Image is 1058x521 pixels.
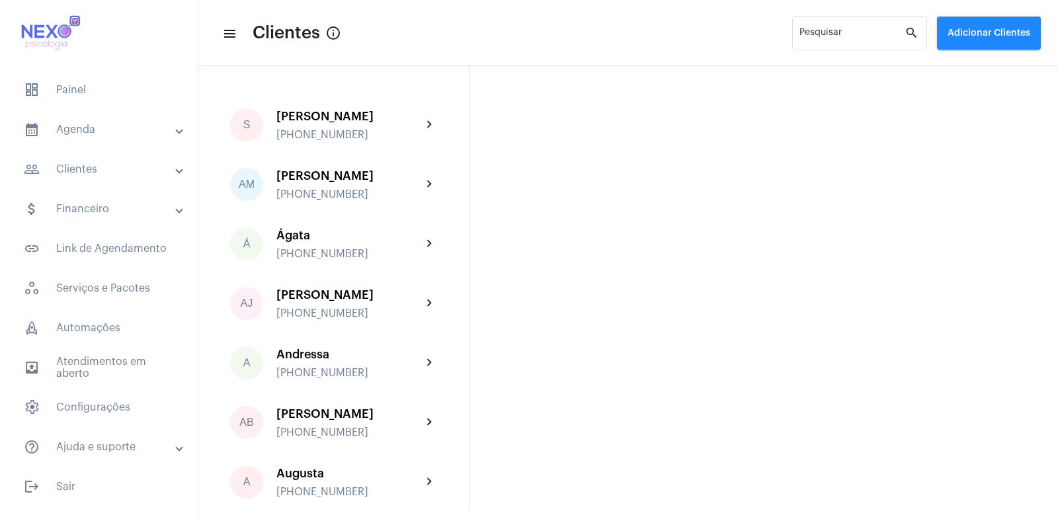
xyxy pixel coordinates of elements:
div: [PERSON_NAME] [276,169,422,182]
mat-panel-title: Financeiro [24,201,177,217]
mat-icon: sidenav icon [24,201,40,217]
span: Serviços e Pacotes [13,272,184,304]
span: Automações [13,312,184,344]
span: Configurações [13,391,184,423]
span: Link de Agendamento [13,233,184,264]
div: [PERSON_NAME] [276,407,422,421]
div: [PHONE_NUMBER] [276,367,422,379]
div: [PHONE_NUMBER] [276,426,422,438]
mat-icon: sidenav icon [24,439,40,455]
mat-icon: sidenav icon [24,241,40,257]
mat-expansion-panel-header: sidenav iconFinanceiro [8,193,198,225]
div: A [230,346,263,380]
div: [PHONE_NUMBER] [276,307,422,319]
div: Ágata [276,229,422,242]
mat-expansion-panel-header: sidenav iconAgenda [8,114,198,145]
mat-icon: Button that displays a tooltip when focused or hovered over [325,25,341,41]
mat-expansion-panel-header: sidenav iconClientes [8,153,198,185]
div: [PHONE_NUMBER] [276,248,422,260]
mat-icon: sidenav icon [24,161,40,177]
mat-icon: sidenav icon [24,122,40,138]
mat-icon: sidenav icon [24,360,40,376]
mat-icon: chevron_right [422,236,438,252]
mat-panel-title: Agenda [24,122,177,138]
button: Adicionar Clientes [937,17,1041,50]
div: AM [230,168,263,201]
button: Button that displays a tooltip when focused or hovered over [320,20,346,46]
mat-expansion-panel-header: sidenav iconAjuda e suporte [8,431,198,463]
div: AB [230,406,263,439]
span: Sair [13,471,184,502]
div: S [230,108,263,141]
div: [PHONE_NUMBER] [276,129,422,141]
span: Painel [13,74,184,106]
mat-icon: chevron_right [422,474,438,490]
img: 616cf56f-bdc5-9e2e-9429-236ee6dd82e0.jpg [11,7,88,60]
span: sidenav icon [24,280,40,296]
span: Atendimentos em aberto [13,352,184,383]
div: AJ [230,287,263,320]
div: Andressa [276,348,422,361]
div: [PHONE_NUMBER] [276,188,422,200]
mat-icon: search [905,25,920,41]
mat-icon: chevron_right [422,355,438,371]
mat-panel-title: Clientes [24,161,177,177]
span: sidenav icon [24,320,40,336]
span: sidenav icon [24,399,40,415]
mat-icon: chevron_right [422,296,438,311]
div: [PHONE_NUMBER] [276,486,422,498]
input: Pesquisar [799,30,905,41]
mat-icon: sidenav icon [222,26,235,42]
mat-icon: sidenav icon [24,479,40,495]
div: Á [230,227,263,260]
div: A [230,465,263,499]
mat-icon: chevron_right [422,177,438,192]
div: Augusta [276,467,422,480]
span: sidenav icon [24,82,40,98]
span: Clientes [253,22,320,44]
mat-icon: chevron_right [422,415,438,430]
mat-icon: chevron_right [422,117,438,133]
span: Adicionar Clientes [948,28,1030,38]
div: [PERSON_NAME] [276,288,422,301]
div: [PERSON_NAME] [276,110,422,123]
mat-panel-title: Ajuda e suporte [24,439,177,455]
